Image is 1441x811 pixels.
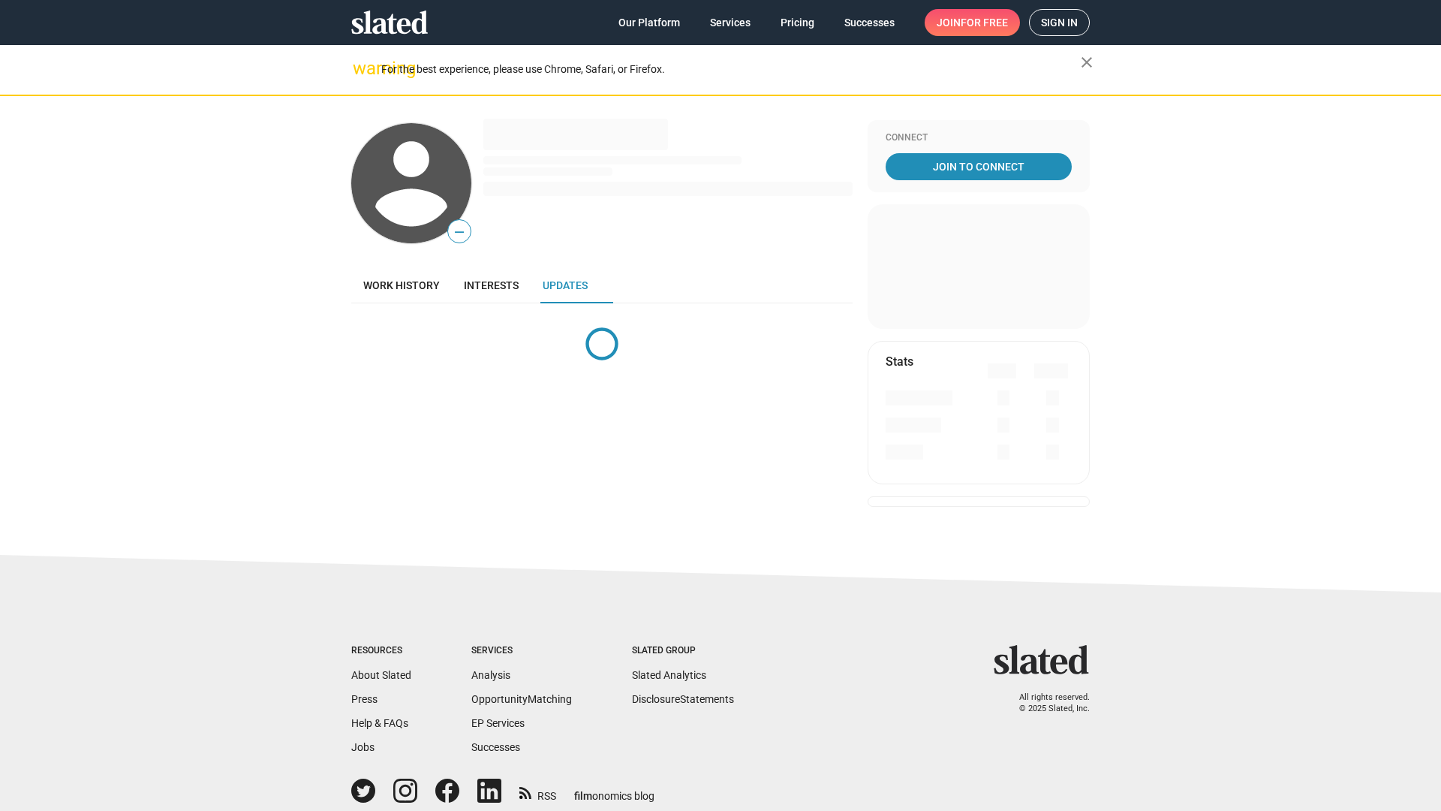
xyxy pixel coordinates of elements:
a: Press [351,693,378,705]
div: Connect [886,132,1072,144]
div: Resources [351,645,411,657]
a: Updates [531,267,600,303]
span: Join To Connect [889,153,1069,180]
a: Sign in [1029,9,1090,36]
a: Our Platform [606,9,692,36]
a: filmonomics blog [574,777,654,803]
a: Help & FAQs [351,717,408,729]
a: Join To Connect [886,153,1072,180]
p: All rights reserved. © 2025 Slated, Inc. [1003,692,1090,714]
span: for free [961,9,1008,36]
a: Work history [351,267,452,303]
span: Join [937,9,1008,36]
a: Slated Analytics [632,669,706,681]
a: About Slated [351,669,411,681]
div: Services [471,645,572,657]
span: Interests [464,279,519,291]
div: Slated Group [632,645,734,657]
a: Successes [832,9,907,36]
a: DisclosureStatements [632,693,734,705]
a: OpportunityMatching [471,693,572,705]
div: For the best experience, please use Chrome, Safari, or Firefox. [381,59,1081,80]
a: Joinfor free [925,9,1020,36]
span: — [448,222,471,242]
a: EP Services [471,717,525,729]
a: Analysis [471,669,510,681]
span: Our Platform [618,9,680,36]
span: Updates [543,279,588,291]
mat-icon: warning [353,59,371,77]
a: Jobs [351,741,375,753]
a: RSS [519,780,556,803]
span: Pricing [781,9,814,36]
a: Pricing [769,9,826,36]
a: Successes [471,741,520,753]
span: Services [710,9,751,36]
mat-icon: close [1078,53,1096,71]
a: Interests [452,267,531,303]
mat-card-title: Stats [886,354,913,369]
span: Work history [363,279,440,291]
span: film [574,790,592,802]
a: Services [698,9,763,36]
span: Sign in [1041,10,1078,35]
span: Successes [844,9,895,36]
